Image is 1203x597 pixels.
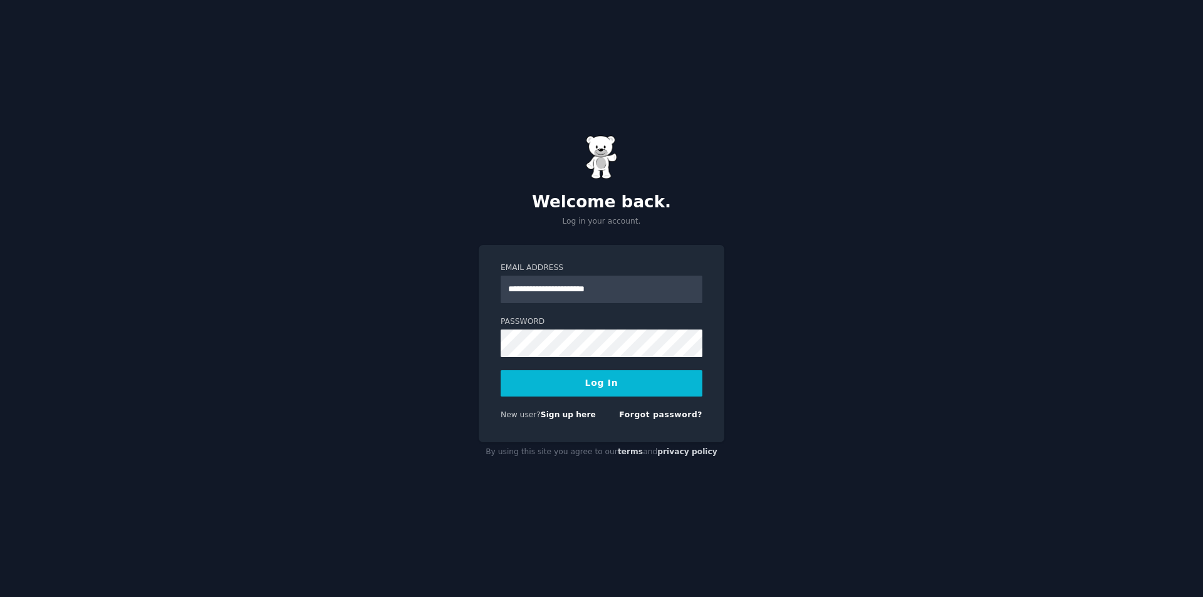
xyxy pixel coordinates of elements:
[479,192,724,212] h2: Welcome back.
[501,262,702,274] label: Email Address
[657,447,717,456] a: privacy policy
[501,370,702,397] button: Log In
[479,216,724,227] p: Log in your account.
[541,410,596,419] a: Sign up here
[586,135,617,179] img: Gummy Bear
[479,442,724,462] div: By using this site you agree to our and
[619,410,702,419] a: Forgot password?
[618,447,643,456] a: terms
[501,316,702,328] label: Password
[501,410,541,419] span: New user?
